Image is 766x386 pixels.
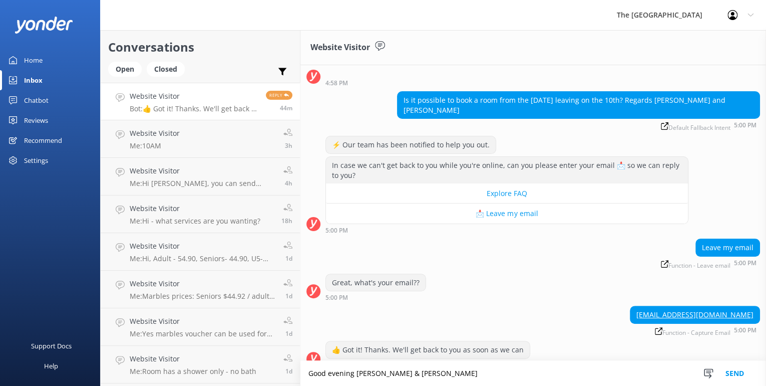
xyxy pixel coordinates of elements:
a: Website VisitorMe:Hi - what services are you wanting?18h [101,196,300,233]
div: Chatbot [24,90,49,110]
div: ⚡ Our team has been notified to help you out. [326,136,496,153]
span: Default Fallback Intent [661,122,730,131]
div: Home [24,50,43,70]
a: Website VisitorMe:10AM3h [101,120,300,158]
button: Send [716,361,753,386]
div: Leave my email [696,239,759,256]
strong: 5:00 PM [734,260,756,269]
h4: Website Visitor [130,353,256,364]
img: yonder-white-logo.png [15,17,73,33]
h3: Website Visitor [310,41,370,54]
div: 👍 Got it! Thanks. We'll get back to you as soon as we can [326,341,530,358]
div: Settings [24,150,48,170]
a: Open [108,63,147,74]
div: Closed [147,62,185,77]
a: [EMAIL_ADDRESS][DOMAIN_NAME] [636,310,753,319]
div: 05:00pm 19-Aug-2025 (UTC +12:00) Pacific/Auckland [325,227,688,234]
h4: Website Visitor [130,91,258,102]
h4: Website Visitor [130,278,276,289]
strong: 5:00 PM [325,295,348,301]
a: Website VisitorMe:Yes marbles voucher can be used for breakfast.1d [101,308,300,346]
div: 05:00pm 19-Aug-2025 (UTC +12:00) Pacific/Auckland [657,259,760,269]
p: Me: Yes marbles voucher can be used for breakfast. [130,329,276,338]
strong: 4:58 PM [325,80,348,86]
p: Me: Marbles prices: Seniors $44.92 / adults $54.90 / children under 16 years $29.90 / children un... [130,292,276,301]
div: Help [44,356,58,376]
span: 04:26pm 18-Aug-2025 (UTC +12:00) Pacific/Auckland [285,254,292,263]
a: Website VisitorMe:Hi [PERSON_NAME], you can send feedback to [EMAIL_ADDRESS][DOMAIN_NAME]. Thank ... [101,158,300,196]
span: 05:00pm 19-Aug-2025 (UTC +12:00) Pacific/Auckland [280,104,292,112]
strong: 5:00 PM [325,228,348,234]
span: 01:59pm 18-Aug-2025 (UTC +12:00) Pacific/Auckland [285,292,292,300]
div: Open [108,62,142,77]
button: Explore FAQ [326,183,688,204]
p: Me: Hi - what services are you wanting? [130,217,260,226]
span: 11:00pm 18-Aug-2025 (UTC +12:00) Pacific/Auckland [281,217,292,225]
textarea: Good evening [PERSON_NAME] & [PERSON_NAME] [300,361,766,386]
div: Recommend [24,130,62,150]
a: Website VisitorBot:👍 Got it! Thanks. We'll get back to you as soon as we canReply44m [101,83,300,120]
div: Inbox [24,70,43,90]
a: Closed [147,63,190,74]
h4: Website Visitor [130,203,260,214]
span: 01:26pm 19-Aug-2025 (UTC +12:00) Pacific/Auckland [285,179,292,187]
div: 05:00pm 19-Aug-2025 (UTC +12:00) Pacific/Auckland [397,121,760,131]
p: Me: Room has a shower only - no bath [130,367,256,376]
span: Reply [266,91,292,100]
a: Website VisitorMe:Marbles prices: Seniors $44.92 / adults $54.90 / children under 16 years $29.90... [101,271,300,308]
p: Me: Hi [PERSON_NAME], you can send feedback to [EMAIL_ADDRESS][DOMAIN_NAME]. Thank you!! [130,179,276,188]
h4: Website Visitor [130,316,276,327]
span: Function - Leave email [661,260,730,269]
a: Website VisitorMe:Hi, Adult - 54.90, Seniors- 44.90, U5- 9.90, U10 - 19.90, U16- 29.901d [101,233,300,271]
span: 12:42pm 18-Aug-2025 (UTC +12:00) Pacific/Auckland [285,329,292,338]
div: 04:58pm 19-Aug-2025 (UTC +12:00) Pacific/Auckland [325,79,603,86]
strong: 5:00 PM [734,122,756,131]
h4: Website Visitor [130,128,180,139]
p: Me: 10AM [130,141,180,150]
h4: Website Visitor [130,241,276,252]
div: 05:00pm 19-Aug-2025 (UTC +12:00) Pacific/Auckland [325,294,426,301]
button: 📩 Leave my email [326,204,688,224]
span: 11:04am 18-Aug-2025 (UTC +12:00) Pacific/Auckland [285,367,292,375]
div: Support Docs [31,336,72,356]
div: Is it possible to book a room from the [DATE] leaving on the 10th? Regards [PERSON_NAME] and [PER... [398,92,759,118]
h4: Website Visitor [130,165,276,176]
div: Great, what's your email?? [326,274,426,291]
a: Website VisitorMe:Room has a shower only - no bath1d [101,346,300,383]
div: Reviews [24,110,48,130]
span: 02:41pm 19-Aug-2025 (UTC +12:00) Pacific/Auckland [285,141,292,150]
strong: 5:00 PM [734,327,756,336]
h2: Conversations [108,38,292,57]
span: Function - Capture Email [655,327,730,336]
p: Me: Hi, Adult - 54.90, Seniors- 44.90, U5- 9.90, U10 - 19.90, U16- 29.90 [130,254,276,263]
div: In case we can't get back to you while you're online, can you please enter your email 📩 so we can... [326,157,688,183]
p: Bot: 👍 Got it! Thanks. We'll get back to you as soon as we can [130,104,258,113]
div: 05:00pm 19-Aug-2025 (UTC +12:00) Pacific/Auckland [630,326,760,336]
